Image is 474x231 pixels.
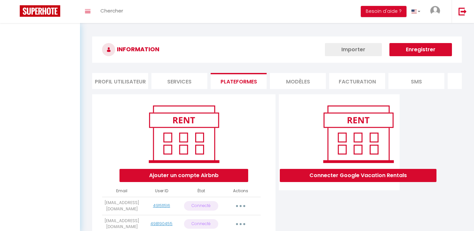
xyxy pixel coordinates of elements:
[142,185,181,197] th: User ID
[153,203,170,208] a: 491511516
[100,7,123,14] span: Chercher
[119,169,248,182] button: Ajouter un compte Airbnb
[389,43,452,56] button: Enregistrer
[184,219,218,229] p: Connecté
[270,73,326,89] li: MODÈLES
[92,36,462,63] h3: INFORMATION
[102,185,142,197] th: Email
[325,43,382,56] button: Importer
[150,221,172,226] a: 498190455
[151,73,207,89] li: Services
[388,73,444,89] li: SMS
[181,185,221,197] th: État
[92,73,148,89] li: Profil Utilisateur
[316,103,400,166] img: rent.png
[211,73,267,89] li: Plateformes
[459,7,467,15] img: logout
[361,6,407,17] button: Besoin d'aide ?
[20,5,60,17] img: Super Booking
[221,185,260,197] th: Actions
[142,103,226,166] img: rent.png
[430,6,440,16] img: ...
[102,197,142,215] td: [EMAIL_ADDRESS][DOMAIN_NAME]
[184,201,218,211] p: Connecté
[329,73,385,89] li: Facturation
[280,169,436,182] button: Connecter Google Vacation Rentals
